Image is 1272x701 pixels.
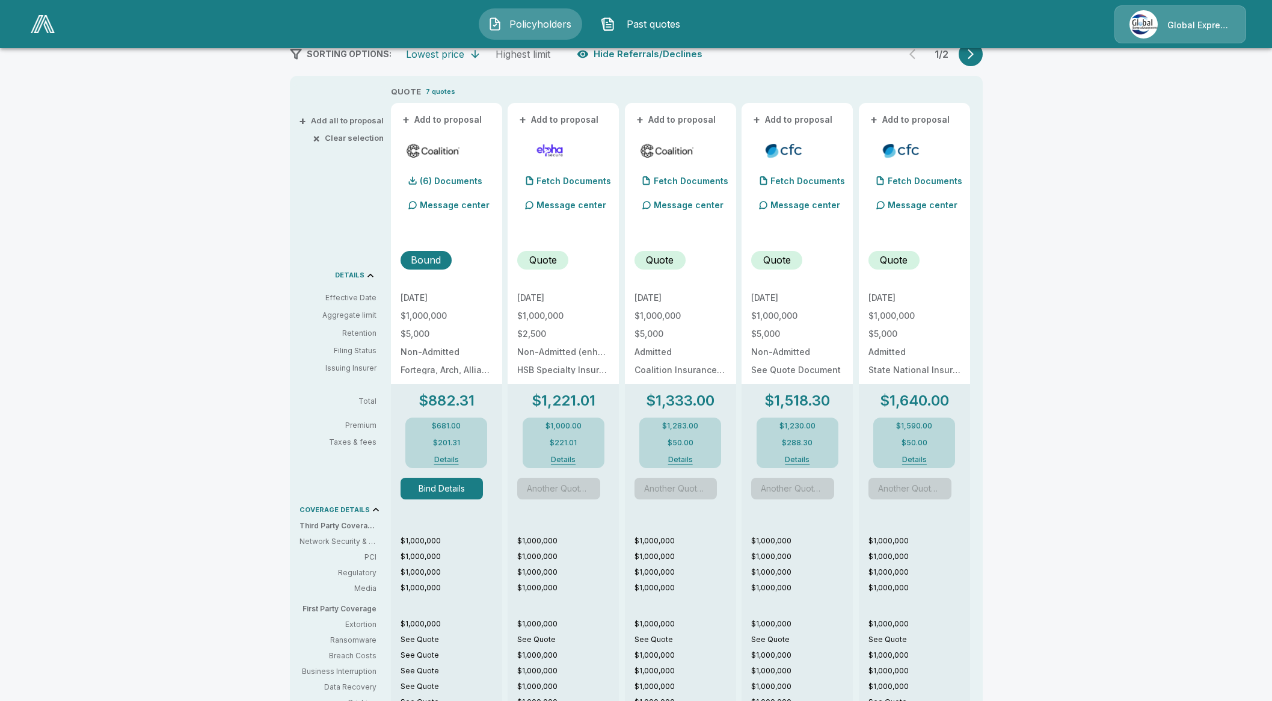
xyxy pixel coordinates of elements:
[432,422,461,430] p: $681.00
[405,141,461,159] img: coalitioncyber
[517,681,619,692] p: $1,000,000
[890,456,938,463] button: Details
[634,294,727,302] p: [DATE]
[868,681,970,692] p: $1,000,000
[868,478,960,499] span: Another Quote Requested To Bind
[401,551,502,562] p: $1,000,000
[751,113,835,126] button: +Add to proposal
[422,456,470,463] button: Details
[873,141,929,159] img: cfccyberadmitted
[880,253,908,267] p: Quote
[870,116,877,124] span: +
[1114,5,1246,43] a: Agency IconGlobal Express Underwriters
[401,619,502,629] p: $1,000,000
[401,113,485,126] button: +Add to proposal
[751,551,853,562] p: $1,000,000
[433,439,460,446] p: $201.31
[519,116,526,124] span: +
[751,294,843,302] p: [DATE]
[868,113,953,126] button: +Add to proposal
[751,536,853,546] p: $1,000,000
[634,551,736,562] p: $1,000,000
[300,398,386,405] p: Total
[751,567,853,578] p: $1,000,000
[634,567,736,578] p: $1,000,000
[522,141,578,159] img: elphacyberenhanced
[634,634,736,645] p: See Quote
[300,310,376,321] p: Aggregate limit
[300,328,376,339] p: Retention
[868,551,970,562] p: $1,000,000
[300,666,376,677] p: Business Interruption
[636,116,644,124] span: +
[888,177,962,185] p: Fetch Documents
[896,422,932,430] p: $1,590.00
[426,87,455,97] p: 7 quotes
[868,567,970,578] p: $1,000,000
[401,536,502,546] p: $1,000,000
[751,478,843,499] span: Another Quote Requested To Bind
[313,134,320,142] span: ×
[517,312,609,320] p: $1,000,000
[300,567,376,578] p: Regulatory
[620,17,686,31] span: Past quotes
[300,536,376,547] p: Network Security & Privacy Liability
[517,665,619,676] p: $1,000,000
[517,348,609,356] p: Non-Admitted (enhanced)
[300,635,376,646] p: Ransomware
[545,422,582,430] p: $1,000.00
[574,43,707,66] button: Hide Referrals/Declines
[401,312,493,320] p: $1,000,000
[868,294,960,302] p: [DATE]
[868,312,960,320] p: $1,000,000
[902,439,927,446] p: $50.00
[406,48,464,60] div: Lowest price
[420,199,490,211] p: Message center
[517,113,601,126] button: +Add to proposal
[779,422,816,430] p: $1,230.00
[300,619,376,630] p: Extortion
[751,330,843,338] p: $5,000
[391,86,421,98] p: QUOTE
[868,650,970,661] p: $1,000,000
[488,17,502,31] img: Policyholders Icon
[646,394,714,408] p: $1,333.00
[751,582,853,593] p: $1,000,000
[868,536,970,546] p: $1,000,000
[539,456,588,463] button: Details
[634,348,727,356] p: Admitted
[773,456,822,463] button: Details
[517,551,619,562] p: $1,000,000
[868,619,970,629] p: $1,000,000
[299,117,306,125] span: +
[315,134,384,142] button: ×Clear selection
[532,394,595,408] p: $1,221.01
[401,582,502,593] p: $1,000,000
[751,634,853,645] p: See Quote
[300,422,386,429] p: Premium
[402,116,410,124] span: +
[300,682,376,693] p: Data Recovery
[401,567,502,578] p: $1,000,000
[601,17,615,31] img: Past quotes Icon
[634,650,736,661] p: $1,000,000
[756,141,812,159] img: cfccyber
[507,17,573,31] span: Policyholders
[517,536,619,546] p: $1,000,000
[300,439,386,446] p: Taxes & fees
[307,49,392,59] span: SORTING OPTIONS:
[634,619,736,629] p: $1,000,000
[411,253,441,267] p: Bound
[517,582,619,593] p: $1,000,000
[479,8,582,40] a: Policyholders IconPolicyholders
[770,199,840,211] p: Message center
[401,478,493,499] span: Bind Details
[880,394,949,408] p: $1,640.00
[300,604,386,614] p: First Party Coverage
[751,366,843,374] p: See Quote Document
[300,363,376,374] p: Issuing Insurer
[401,478,484,499] button: Bind Details
[764,394,830,408] p: $1,518.30
[401,665,502,676] p: See Quote
[550,439,577,446] p: $221.01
